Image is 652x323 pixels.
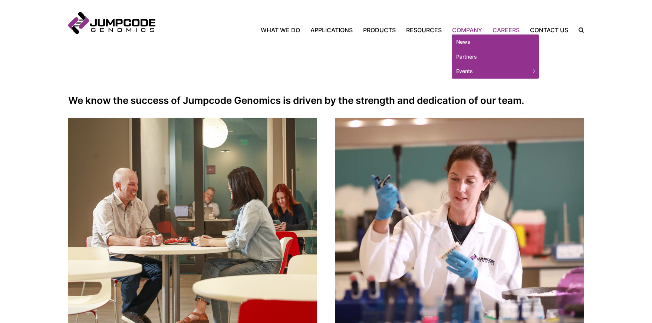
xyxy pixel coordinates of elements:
[155,26,573,34] nav: Primary Navigation
[487,26,525,34] a: Careers
[261,26,305,34] a: What We Do
[401,26,447,34] a: Resources
[525,26,573,34] a: Contact Us
[452,34,539,49] a: News
[305,26,358,34] a: Applications
[358,26,401,34] a: Products
[452,49,539,64] a: Partners
[447,26,487,34] a: Company
[452,64,539,79] a: Events
[573,27,584,33] label: Search the site.
[68,95,584,106] h2: We know the success of Jumpcode Genomics is driven by the strength and dedication of our team.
